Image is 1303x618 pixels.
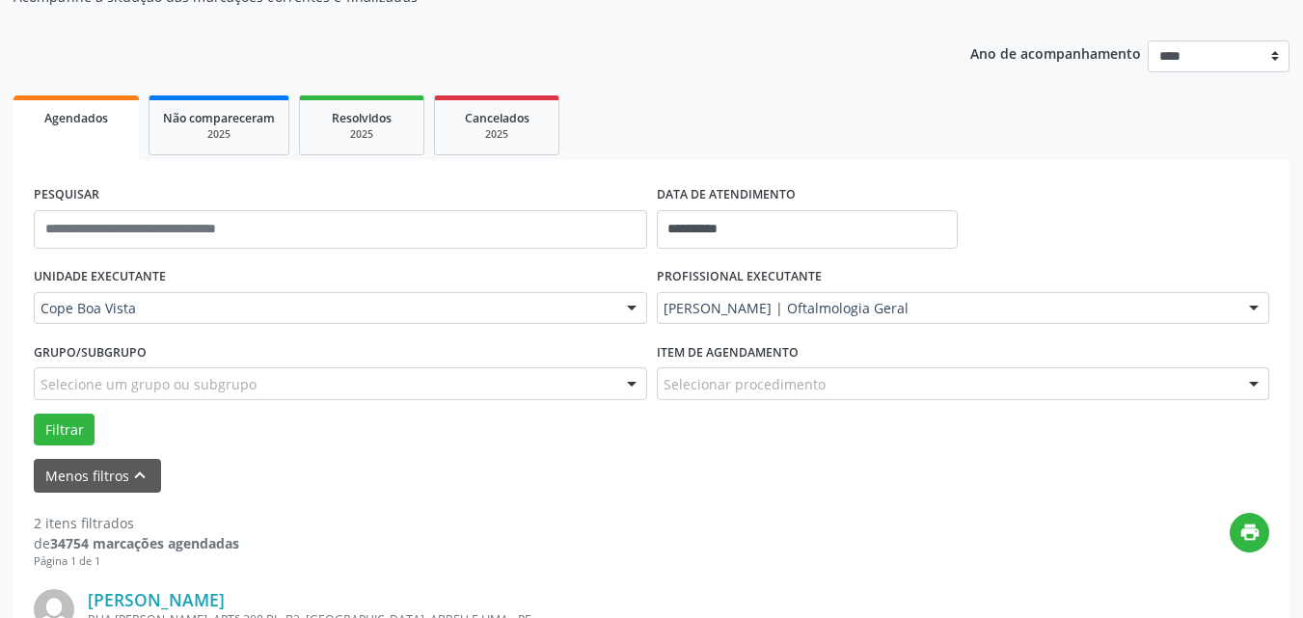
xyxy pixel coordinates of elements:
[1239,522,1261,543] i: print
[34,180,99,210] label: PESQUISAR
[50,534,239,552] strong: 34754 marcações agendadas
[332,110,392,126] span: Resolvidos
[970,40,1141,65] p: Ano de acompanhamento
[44,110,108,126] span: Agendados
[129,465,150,486] i: keyboard_arrow_up
[88,589,225,610] a: [PERSON_NAME]
[41,374,257,394] span: Selecione um grupo ou subgrupo
[657,262,822,292] label: PROFISSIONAL EXECUTANTE
[34,459,161,493] button: Menos filtroskeyboard_arrow_up
[657,180,796,210] label: DATA DE ATENDIMENTO
[34,414,95,446] button: Filtrar
[34,533,239,553] div: de
[313,127,410,142] div: 2025
[465,110,529,126] span: Cancelados
[34,513,239,533] div: 2 itens filtrados
[657,337,799,367] label: Item de agendamento
[163,110,275,126] span: Não compareceram
[34,262,166,292] label: UNIDADE EXECUTANTE
[34,553,239,570] div: Página 1 de 1
[664,299,1231,318] span: [PERSON_NAME] | Oftalmologia Geral
[163,127,275,142] div: 2025
[1230,513,1269,552] button: print
[41,299,608,318] span: Cope Boa Vista
[448,127,545,142] div: 2025
[664,374,826,394] span: Selecionar procedimento
[34,337,147,367] label: Grupo/Subgrupo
